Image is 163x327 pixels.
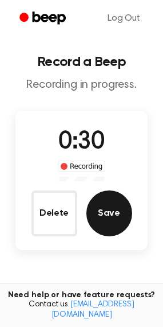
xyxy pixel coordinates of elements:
button: Save Audio Record [86,190,132,236]
div: Recording [58,161,105,172]
button: Delete Audio Record [31,190,77,236]
p: Recording in progress. [9,78,154,92]
span: Contact us [7,300,156,320]
a: Log Out [96,5,152,32]
h1: Record a Beep [9,55,154,69]
span: 0:30 [58,130,104,154]
a: [EMAIL_ADDRESS][DOMAIN_NAME] [51,301,134,319]
a: Beep [11,7,76,30]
